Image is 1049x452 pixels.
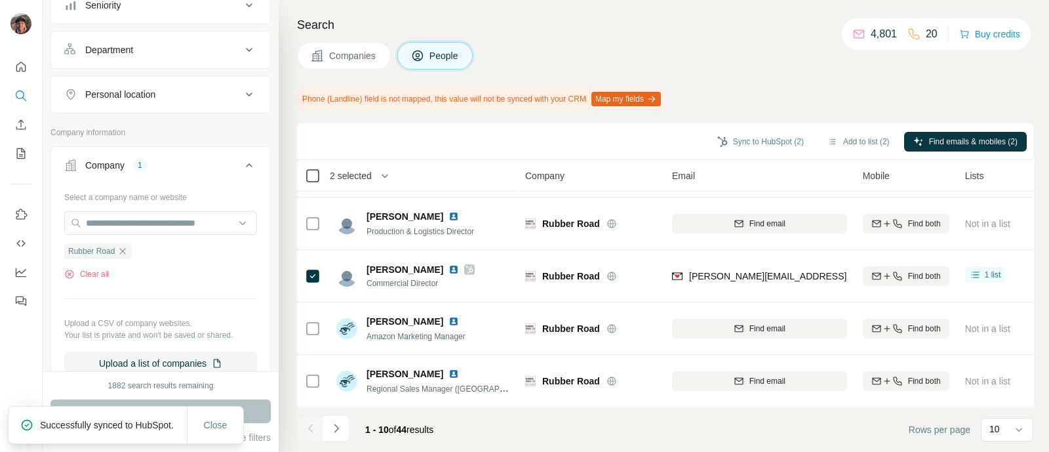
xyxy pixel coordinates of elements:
button: Find email [672,319,847,339]
button: Search [10,84,31,108]
span: [PERSON_NAME] [366,367,443,380]
button: Find both [863,266,949,286]
button: Find both [863,214,949,234]
h4: Search [297,16,1033,34]
button: My lists [10,142,31,165]
button: Close [195,413,237,437]
span: Commercial Director [366,277,475,289]
span: Close [204,419,228,432]
span: Find both [908,270,941,282]
div: Phone (Landline) field is not mapped, this value will not be synced with your CRM [297,88,663,110]
p: Your list is private and won't be saved or shared. [64,329,257,341]
div: Select a company name or website [64,186,257,203]
img: Avatar [336,266,357,287]
span: [PERSON_NAME] [366,210,443,223]
div: Company [85,159,125,172]
img: Logo of Rubber Road [525,271,536,281]
button: Upload a list of companies [64,352,257,375]
span: [PERSON_NAME] [366,263,443,276]
p: Upload a CSV of company websites. [64,318,257,329]
span: results [365,424,433,435]
img: LinkedIn logo [448,211,459,222]
span: Rubber Road [542,270,600,283]
button: Find both [863,319,949,339]
span: Find both [908,375,941,387]
span: Not in a list [965,218,1010,229]
img: LinkedIn logo [448,369,459,379]
img: Logo of Rubber Road [525,376,536,386]
button: Department [51,34,270,66]
button: Map my fields [591,92,661,106]
img: LinkedIn logo [448,316,459,327]
p: Company information [50,127,271,138]
button: Clear all [64,268,109,280]
img: Avatar [336,318,357,339]
button: Find email [672,371,847,391]
span: 1 list [985,269,1001,281]
span: Not in a list [965,323,1010,334]
span: Not in a list [965,376,1010,386]
span: [PERSON_NAME][EMAIL_ADDRESS][DOMAIN_NAME] [689,271,920,281]
span: Regional Sales Manager ([GEOGRAPHIC_DATA]) [366,383,542,394]
span: Find email [749,323,785,335]
button: Use Surfe API [10,232,31,255]
button: Sync to HubSpot (2) [708,132,813,152]
span: Companies [329,49,377,62]
span: 44 [397,424,407,435]
img: Avatar [10,13,31,34]
span: Company [525,169,564,182]
button: Navigate to next page [323,415,349,442]
span: Rubber Road [542,217,600,230]
button: Use Surfe on LinkedIn [10,203,31,226]
button: Personal location [51,79,270,110]
button: Company1 [51,150,270,186]
span: People [429,49,460,62]
button: Enrich CSV [10,113,31,136]
img: Avatar [336,213,357,234]
button: Buy credits [959,25,1020,43]
span: Production & Logistics Director [366,227,474,236]
p: 20 [926,26,938,42]
span: Rubber Road [68,245,115,257]
p: 4,801 [871,26,897,42]
span: [PERSON_NAME] [366,315,443,328]
span: Lists [965,169,984,182]
img: Avatar [336,371,357,392]
button: Add to list (2) [818,132,899,152]
div: Personal location [85,88,155,101]
p: Successfully synced to HubSpot. [40,419,184,432]
p: 10 [989,422,1000,436]
span: 2 selected [330,169,372,182]
button: Find email [672,214,847,234]
span: of [389,424,397,435]
div: 1 [132,159,148,171]
button: Find emails & mobiles (2) [904,132,1027,152]
img: provider findymail logo [672,270,683,283]
span: Find emails & mobiles (2) [929,136,1018,148]
span: Find email [749,375,785,387]
span: Rows per page [909,423,970,436]
button: Dashboard [10,260,31,284]
span: 1 - 10 [365,424,389,435]
img: Logo of Rubber Road [525,218,536,229]
img: Logo of Rubber Road [525,323,536,334]
span: Find email [749,218,785,230]
img: LinkedIn logo [448,264,459,275]
button: Feedback [10,289,31,313]
span: Find both [908,323,941,335]
span: Find both [908,218,941,230]
span: Mobile [863,169,890,182]
span: Rubber Road [542,322,600,335]
span: Email [672,169,695,182]
div: Department [85,43,133,56]
button: Find both [863,371,949,391]
button: Quick start [10,55,31,79]
div: 1882 search results remaining [108,380,214,392]
span: Amazon Marketing Manager [366,332,465,341]
span: Rubber Road [542,375,600,388]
